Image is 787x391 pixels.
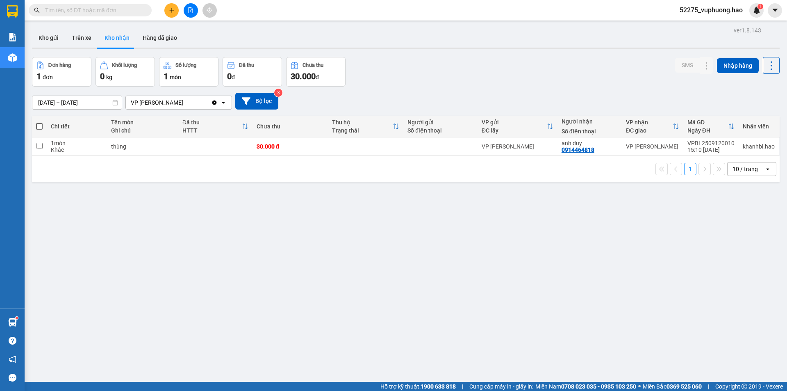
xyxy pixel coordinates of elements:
div: Chưa thu [303,62,323,68]
span: Hỗ trợ kỹ thuật: [380,382,456,391]
button: Nhập hàng [717,58,759,73]
div: Số điện thoại [407,127,473,134]
span: 30.000 [291,71,316,81]
img: warehouse-icon [8,318,17,327]
span: Cung cấp máy in - giấy in: [469,382,533,391]
div: VPBL2509120010 [687,140,735,146]
span: plus [169,7,175,13]
strong: 1900 633 818 [421,383,456,390]
button: SMS [675,58,700,73]
sup: 1 [757,4,763,9]
div: 1 món [51,140,103,146]
div: 30.000 đ [257,143,324,150]
button: caret-down [768,3,782,18]
div: Đơn hàng [48,62,71,68]
th: Toggle SortBy [328,116,403,137]
span: file-add [188,7,193,13]
div: Nhân viên [743,123,775,130]
button: Bộ lọc [235,93,278,110]
div: 15:10 [DATE] [687,146,735,153]
div: khanhbl.hao [743,143,775,150]
div: Đã thu [182,119,242,126]
div: Ngày ĐH [687,127,728,134]
button: aim [202,3,217,18]
span: đ [316,74,319,80]
button: Trên xe [65,28,98,48]
button: Khối lượng0kg [96,57,155,87]
button: Kho gửi [32,28,65,48]
button: Đã thu0đ [223,57,282,87]
button: Kho nhận [98,28,136,48]
button: Đơn hàng1đơn [32,57,91,87]
span: search [34,7,40,13]
input: Select a date range. [32,96,122,109]
span: 52275_vuphuong.hao [673,5,749,15]
div: VP [PERSON_NAME] [482,143,553,150]
th: Toggle SortBy [178,116,252,137]
button: Số lượng1món [159,57,218,87]
span: caret-down [771,7,779,14]
div: Khác [51,146,103,153]
strong: 0369 525 060 [666,383,702,390]
div: anh duy [562,140,618,146]
span: question-circle [9,337,16,345]
img: warehouse-icon [8,53,17,62]
div: ĐC lấy [482,127,547,134]
input: Tìm tên, số ĐT hoặc mã đơn [45,6,142,15]
svg: open [764,166,771,172]
strong: 0708 023 035 - 0935 103 250 [561,383,636,390]
span: 0 [100,71,105,81]
div: Ghi chú [111,127,174,134]
img: solution-icon [8,33,17,41]
span: 1 [164,71,168,81]
div: Đã thu [239,62,254,68]
input: Selected VP Gành Hào. [184,98,185,107]
div: Số điện thoại [562,128,618,135]
span: kg [106,74,112,80]
div: Khối lượng [112,62,137,68]
div: thùng [111,143,174,150]
div: Người gửi [407,119,473,126]
div: Tên món [111,119,174,126]
th: Toggle SortBy [478,116,557,137]
div: 10 / trang [732,165,758,173]
svg: open [220,99,227,106]
span: món [170,74,181,80]
div: Chưa thu [257,123,324,130]
button: plus [164,3,179,18]
div: VP [PERSON_NAME] [131,98,183,107]
span: 0 [227,71,232,81]
span: đ [232,74,235,80]
div: Trạng thái [332,127,393,134]
button: 1 [684,163,696,175]
span: copyright [742,384,747,389]
span: aim [207,7,212,13]
span: Miền Nam [535,382,636,391]
th: Toggle SortBy [683,116,739,137]
span: notification [9,355,16,363]
div: 0914464818 [562,146,594,153]
div: ver 1.8.143 [734,26,761,35]
span: ⚪️ [638,385,641,388]
div: Thu hộ [332,119,393,126]
div: VP [PERSON_NAME] [626,143,679,150]
sup: 3 [274,89,282,97]
svg: Clear value [211,99,218,106]
img: icon-new-feature [753,7,760,14]
div: VP nhận [626,119,673,126]
button: Chưa thu30.000đ [286,57,346,87]
span: 1 [759,4,762,9]
button: Hàng đã giao [136,28,184,48]
sup: 1 [16,317,18,319]
div: Mã GD [687,119,728,126]
div: VP gửi [482,119,547,126]
span: | [708,382,709,391]
button: file-add [184,3,198,18]
div: Người nhận [562,118,618,125]
img: logo-vxr [7,5,18,18]
span: đơn [43,74,53,80]
div: ĐC giao [626,127,673,134]
div: Chi tiết [51,123,103,130]
span: | [462,382,463,391]
th: Toggle SortBy [622,116,683,137]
